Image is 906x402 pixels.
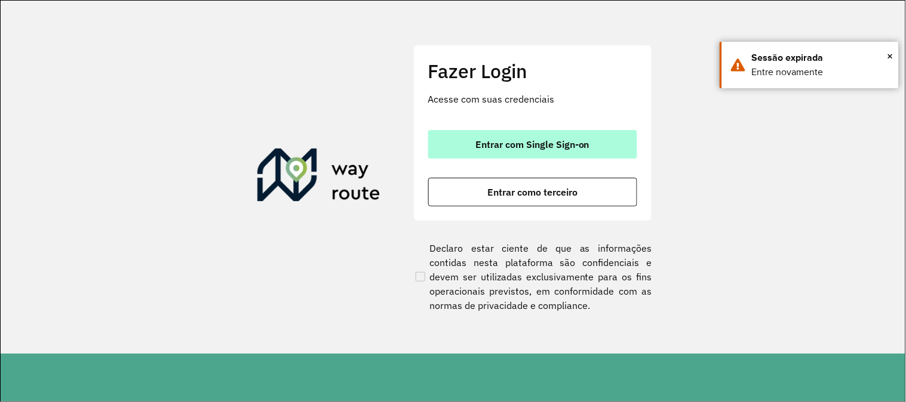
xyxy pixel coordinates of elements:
img: Roteirizador AmbevTech [257,149,380,206]
span: Entrar com Single Sign-on [475,140,589,149]
button: Close [887,47,893,65]
span: × [887,47,893,65]
h2: Fazer Login [428,60,637,82]
button: button [428,130,637,159]
div: Entre novamente [752,65,890,79]
span: Entrar como terceiro [487,187,578,197]
p: Acesse com suas credenciais [428,92,637,106]
div: Sessão expirada [752,51,890,65]
button: button [428,178,637,206]
label: Declaro estar ciente de que as informações contidas nesta plataforma são confidenciais e devem se... [413,241,652,313]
